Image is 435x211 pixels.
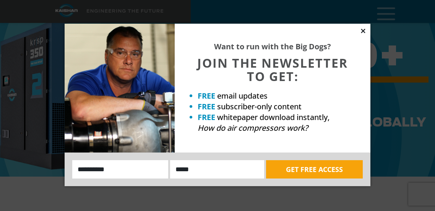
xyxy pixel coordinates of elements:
[198,123,308,133] em: How do air compressors work?
[217,112,329,122] span: whitepaper download instantly,
[217,101,302,112] span: subscriber-only content
[360,28,367,34] button: Close
[198,101,215,112] strong: FREE
[214,41,331,52] strong: Want to run with the Big Dogs?
[198,112,215,122] strong: FREE
[72,160,168,179] input: Name:
[266,160,363,179] button: GET FREE ACCESS
[197,55,348,84] span: JOIN THE NEWSLETTER TO GET:
[198,91,215,101] strong: FREE
[170,160,264,179] input: Email
[217,91,268,101] span: email updates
